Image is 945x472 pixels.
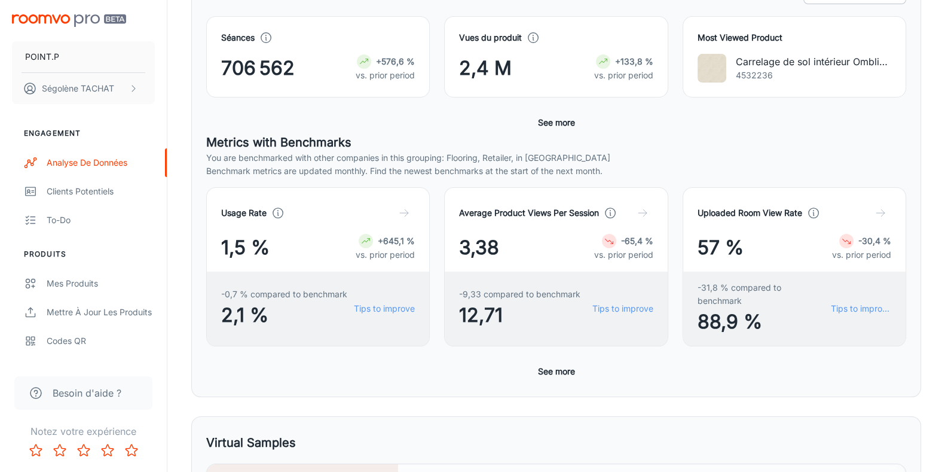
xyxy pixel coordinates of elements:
[533,361,580,382] button: See more
[459,206,599,220] h4: Average Product Views Per Session
[594,69,653,82] p: vs. prior period
[354,302,415,315] a: Tips to improve
[736,54,891,69] p: Carrelage de sol intérieur Ombline - [PERSON_NAME] rectifié - ton crème - 60x60 cm - ép. 9 mm
[356,248,415,261] p: vs. prior period
[12,14,126,27] img: Roomvo PRO Beta
[698,233,744,262] span: 57 %
[594,248,653,261] p: vs. prior period
[459,288,580,301] span: -9,33 compared to benchmark
[47,214,155,227] div: To-do
[378,236,415,246] strong: +645,1 %
[47,156,155,169] div: Analyse de données
[459,31,522,44] h4: Vues du produit
[592,302,653,315] a: Tips to improve
[698,281,827,307] span: -31,8 % compared to benchmark
[858,236,891,246] strong: -30,4 %
[615,56,653,66] strong: +133,8 %
[459,233,499,262] span: 3,38
[12,41,155,72] button: POINT.P
[221,31,255,44] h4: Séances
[24,438,48,462] button: Rate 1 star
[96,438,120,462] button: Rate 4 star
[221,288,347,301] span: -0,7 % compared to benchmark
[832,248,891,261] p: vs. prior period
[621,236,653,246] strong: -65,4 %
[53,386,121,400] span: Besoin d'aide ?
[12,73,155,104] button: Ségolène TACHAT
[831,302,891,315] a: Tips to improve
[533,112,580,133] button: See more
[10,424,157,438] p: Notez votre expérience
[206,151,906,165] p: You are benchmarked with other companies in this grouping: Flooring, Retailer, in [GEOGRAPHIC_DATA]
[72,438,96,462] button: Rate 3 star
[47,277,155,290] div: Mes produits
[459,301,580,330] span: 12,71
[221,301,347,330] span: 2,1 %
[459,54,512,83] span: 2,4 M
[47,185,155,198] div: Clients potentiels
[736,69,891,82] p: 4532236
[47,334,155,348] div: Codes QR
[698,206,802,220] h4: Uploaded Room View Rate
[221,206,267,220] h4: Usage Rate
[206,165,906,178] p: Benchmark metrics are updated monthly. Find the newest benchmarks at the start of the next month.
[42,82,114,95] p: Ségolène TACHAT
[376,56,415,66] strong: +576,6 %
[221,233,270,262] span: 1,5 %
[221,54,295,83] span: 706 562
[356,69,415,82] p: vs. prior period
[47,306,155,319] div: Mettre à jour les produits
[25,50,59,63] p: POINT.P
[698,307,827,336] span: 88,9 %
[698,31,891,44] h4: Most Viewed Product
[206,133,906,151] h5: Metrics with Benchmarks
[698,54,726,83] img: Carrelage de sol intérieur Ombline - grès cérame rectifié - ton crème - 60x60 cm - ép. 9 mm
[206,434,296,452] h5: Virtual Samples
[120,438,143,462] button: Rate 5 star
[48,438,72,462] button: Rate 2 star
